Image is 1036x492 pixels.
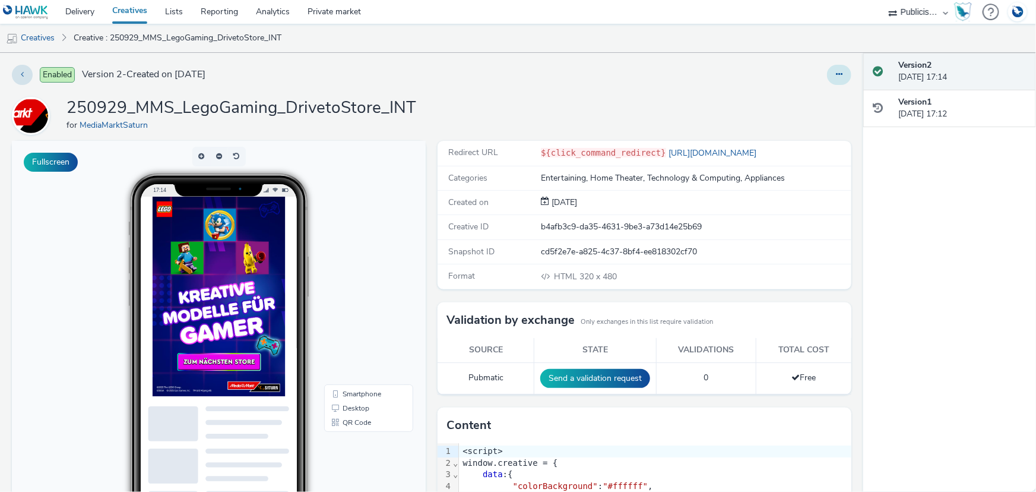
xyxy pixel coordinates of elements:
span: [DATE] [549,197,577,208]
h3: Validation by exchange [446,311,575,329]
img: MediaMarktSaturn [14,99,48,133]
code: ${click_command_redirect} [541,148,666,157]
a: MediaMarktSaturn [80,119,153,131]
button: Send a validation request [540,369,650,388]
th: State [534,338,657,362]
strong: Version 2 [898,59,932,71]
h1: 250929_MMS_LegoGaming_DrivetoStore_INT [66,97,416,119]
div: window.creative = { [459,458,851,469]
span: Enabled [40,67,75,83]
div: Creation 29 September 2025, 17:12 [549,197,577,209]
div: [DATE] 17:14 [898,59,1027,84]
span: "#ffffff" [603,481,648,491]
span: Format [448,270,475,282]
span: Creative ID [448,221,489,232]
img: mobile [6,33,18,45]
div: b4afb3c9-da35-4631-9be3-a73d14e25b69 [541,221,850,233]
span: Smartphone [331,250,369,257]
span: 17:14 [141,46,154,52]
span: Free [791,372,816,383]
a: MediaMarktSaturn [12,110,55,121]
div: <script> [459,446,851,458]
img: Hawk Academy [954,2,972,21]
td: Pubmatic [438,362,534,394]
a: Hawk Academy [954,2,977,21]
span: Fold line [452,469,458,479]
span: Snapshot ID [448,246,495,257]
div: [DATE] 17:12 [898,96,1027,121]
th: Total cost [756,338,851,362]
button: Fullscreen [24,153,78,172]
th: Source [438,338,534,362]
span: Desktop [331,264,357,271]
small: Only exchanges in this list require validation [581,317,713,327]
img: Account DE [1009,2,1027,22]
span: Redirect URL [448,147,498,158]
span: "colorBackground" [513,481,598,491]
th: Validations [657,338,756,362]
div: :{ [459,469,851,481]
span: Created on [448,197,489,208]
img: undefined Logo [3,5,49,20]
li: Smartphone [315,246,399,260]
span: 0 [704,372,709,383]
strong: Version 1 [898,96,932,108]
span: Version 2 - Created on [DATE] [82,68,205,81]
div: 3 [438,469,452,481]
div: Entertaining, Home Theater, Technology & Computing, Appliances [541,172,850,184]
span: 320 x 480 [553,271,617,282]
li: Desktop [315,260,399,275]
span: for [66,119,80,131]
li: QR Code [315,275,399,289]
a: Creative : 250929_MMS_LegoGaming_DrivetoStore_INT [68,24,287,52]
span: data [483,469,503,479]
span: QR Code [331,278,359,285]
a: [URL][DOMAIN_NAME] [666,147,761,159]
span: Fold line [452,458,458,468]
div: cd5f2e7e-a825-4c37-8bf4-ee818302cf70 [541,246,850,258]
span: Categories [448,172,487,184]
span: HTML [554,271,579,282]
div: 1 [438,446,452,458]
div: 2 [438,458,452,469]
h3: Content [446,417,491,434]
